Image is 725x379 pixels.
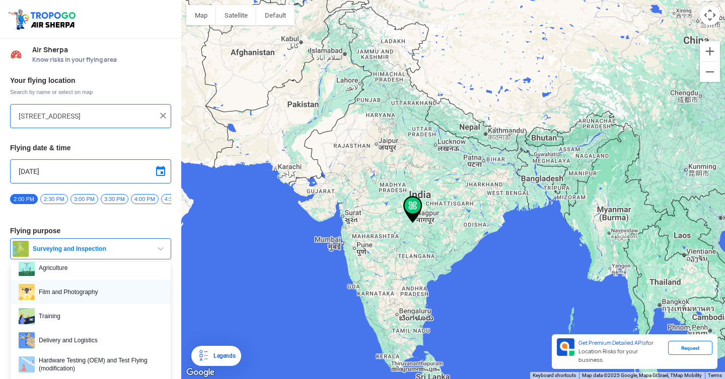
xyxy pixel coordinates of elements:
[184,366,217,379] img: Google
[32,56,171,64] span: Know risks in your flying area
[19,165,163,177] input: Select Date
[668,341,712,355] div: Request
[35,332,163,348] span: Delivery and Logistics
[35,308,163,324] span: Training
[19,356,35,372] img: ic_hardwaretesting.png
[700,41,720,61] button: Zoom in
[186,5,216,25] button: Show street map
[184,366,217,379] a: Open this area in Google Maps (opens a new window)
[40,194,68,204] span: 2:30 PM
[158,111,168,121] img: ic_close.png
[557,338,574,356] img: Premium APIs
[101,194,128,204] span: 3:30 PM
[209,350,235,362] div: Legends
[10,88,171,96] span: Search by name or select on map
[19,332,35,348] img: delivery.png
[19,284,35,300] img: film.png
[10,77,171,84] h3: Your flying location
[574,338,668,365] div: for Location Risks for your business.
[582,372,702,378] span: Map data ©2025 Google, Mapa GISrael, TMap Mobility
[10,194,38,204] span: 2:00 PM
[10,144,171,151] h3: Flying date & time
[10,48,22,60] img: Risk Scores
[19,260,35,276] img: agri.png
[197,350,209,362] img: Legends
[29,245,155,253] span: Surveying and Inspection
[700,62,720,82] button: Zoom out
[131,194,159,204] span: 4:00 PM
[13,241,29,257] img: survey.png
[708,372,722,378] a: Terms
[35,284,163,300] span: Film and Photography
[10,227,171,234] h3: Flying purpose
[533,372,576,379] button: Keyboard shortcuts
[216,5,256,25] button: Show satellite imagery
[35,260,163,276] span: Agriculture
[10,238,171,259] button: Surveying and Inspection
[19,308,35,324] img: training.png
[700,5,720,25] button: Map camera controls
[8,8,79,31] img: ic_tgdronemaps.svg
[578,339,646,346] span: Get Premium Detailed APIs
[70,194,98,204] span: 3:00 PM
[35,356,163,372] span: Hardware Testing (OEM) and Test Flying (modification)
[32,46,171,54] span: Air Sherpa
[19,110,155,122] input: Search your flying location
[161,194,189,204] span: 4:30 PM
